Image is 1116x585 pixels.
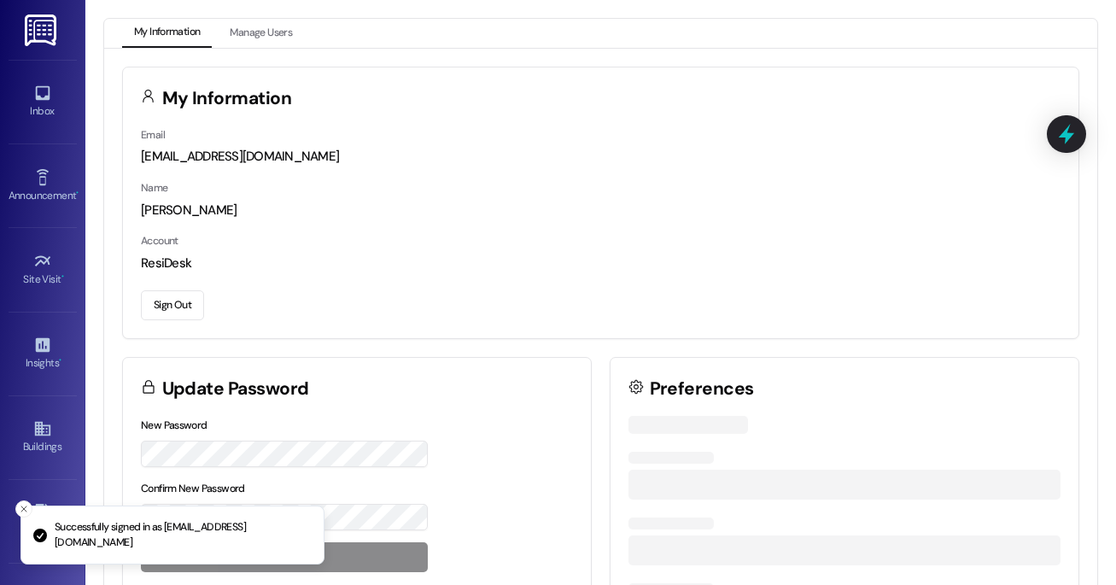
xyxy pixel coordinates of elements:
[650,380,754,398] h3: Preferences
[15,500,32,518] button: Close toast
[141,254,1060,272] div: ResiDesk
[162,90,292,108] h3: My Information
[141,418,207,432] label: New Password
[141,290,204,320] button: Sign Out
[141,482,245,495] label: Confirm New Password
[218,19,304,48] button: Manage Users
[55,520,310,550] p: Successfully signed in as [EMAIL_ADDRESS][DOMAIN_NAME]
[141,234,178,248] label: Account
[9,79,77,125] a: Inbox
[141,128,165,142] label: Email
[141,148,1060,166] div: [EMAIL_ADDRESS][DOMAIN_NAME]
[59,354,61,366] span: •
[61,271,64,283] span: •
[9,331,77,377] a: Insights •
[9,414,77,460] a: Buildings
[9,499,77,545] a: Leads
[162,380,309,398] h3: Update Password
[9,247,77,293] a: Site Visit •
[141,181,168,195] label: Name
[76,187,79,199] span: •
[122,19,212,48] button: My Information
[141,202,1060,219] div: [PERSON_NAME]
[25,15,60,46] img: ResiDesk Logo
